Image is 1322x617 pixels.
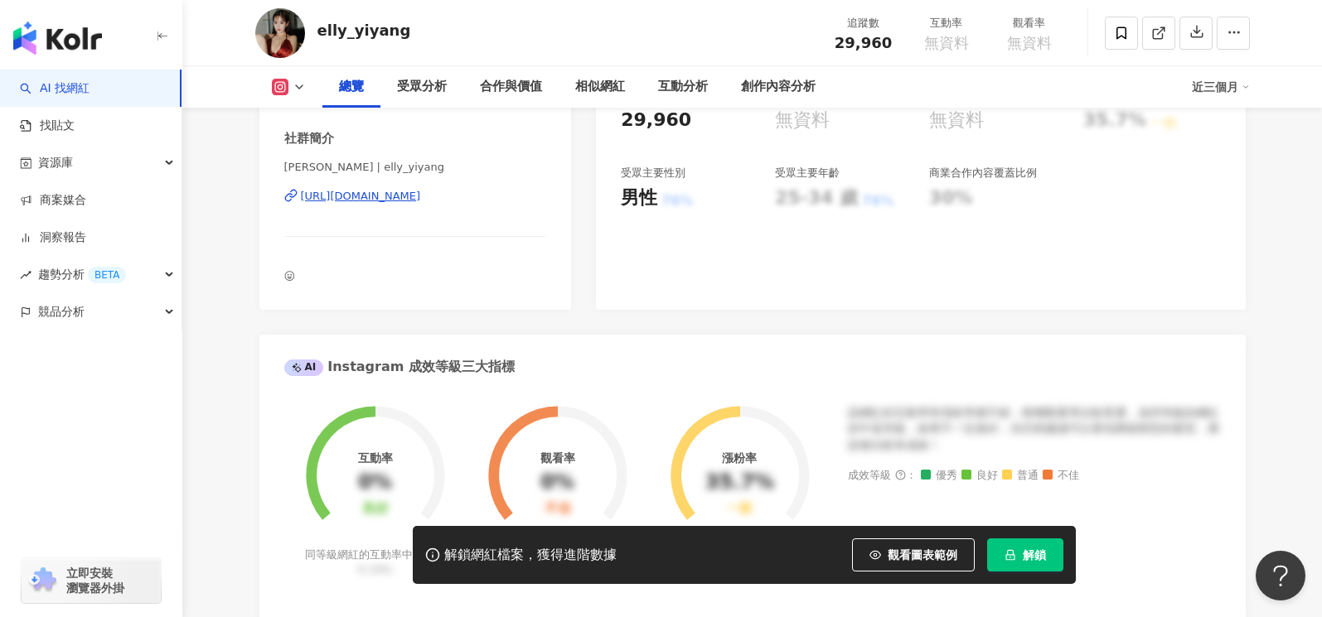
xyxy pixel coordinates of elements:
span: 觀看圖表範例 [888,548,957,562]
div: 該網紅的互動率和漲粉率都不錯，唯獨觀看率比較普通，為同等級的網紅的中低等級，效果不一定會好，但仍然建議可以發包開箱類型的案型，應該會比較有成效！ [848,405,1221,454]
div: 0% [358,471,392,494]
div: AI [284,359,324,376]
div: 漲粉率 [722,451,757,465]
div: 解鎖網紅檔案，獲得進階數據 [444,547,617,564]
span: 立即安裝 瀏覽器外掛 [66,566,124,595]
span: 普通 [1002,470,1039,482]
div: 近三個月 [1192,74,1250,100]
span: 良好 [961,470,998,482]
div: 互動率 [358,451,393,465]
div: 商業合作內容覆蓋比例 [929,166,1037,181]
span: 無資料 [1007,35,1052,51]
span: 😛 [284,270,296,282]
span: 競品分析 [38,293,85,330]
span: [PERSON_NAME] | elly_yiyang [284,160,547,175]
div: 不佳 [545,501,571,517]
span: 解鎖 [1023,548,1046,562]
div: 良好 [362,501,389,517]
img: KOL Avatar [255,8,305,58]
div: elly_yiyang [317,20,411,41]
div: 受眾主要年齡 [775,166,840,181]
a: 商案媒合 [20,192,86,209]
img: logo [13,22,102,55]
div: 相似網紅 [575,77,625,97]
div: 受眾主要性別 [621,166,685,181]
a: searchAI 找網紅 [20,80,90,97]
span: rise [20,269,31,281]
div: 互動率 [915,15,978,31]
div: Instagram 成效等級三大指標 [284,358,515,376]
div: 觀看率 [540,451,575,465]
span: 無資料 [924,35,969,51]
div: 35.7% [705,471,774,494]
a: [URL][DOMAIN_NAME] [284,189,547,204]
span: lock [1005,549,1016,561]
div: 創作內容分析 [741,77,816,97]
a: 洞察報告 [20,229,86,246]
div: 總覽 [339,77,364,97]
span: 趨勢分析 [38,256,126,293]
div: BETA [88,267,126,283]
div: 男性 [621,186,657,211]
a: 找貼文 [20,118,75,134]
div: 受眾分析 [397,77,447,97]
div: 0% [540,471,574,494]
div: 成效等級 ： [848,470,1221,482]
a: chrome extension立即安裝 瀏覽器外掛 [22,558,161,603]
button: 觀看圖表範例 [852,538,975,571]
span: 不佳 [1043,470,1079,482]
div: 無資料 [929,108,984,133]
div: 互動分析 [658,77,708,97]
div: 觀看率 [998,15,1061,31]
div: 無資料 [775,108,830,133]
div: 社群簡介 [284,130,334,147]
span: 29,960 [835,34,892,51]
div: 29,960 [621,108,691,133]
span: 優秀 [921,470,957,482]
button: 解鎖 [987,538,1063,571]
div: 合作與價值 [480,77,542,97]
div: 追蹤數 [832,15,895,31]
img: chrome extension [27,567,59,594]
div: [URL][DOMAIN_NAME] [301,189,421,204]
span: 資源庫 [38,144,73,181]
div: 一般 [726,501,753,517]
